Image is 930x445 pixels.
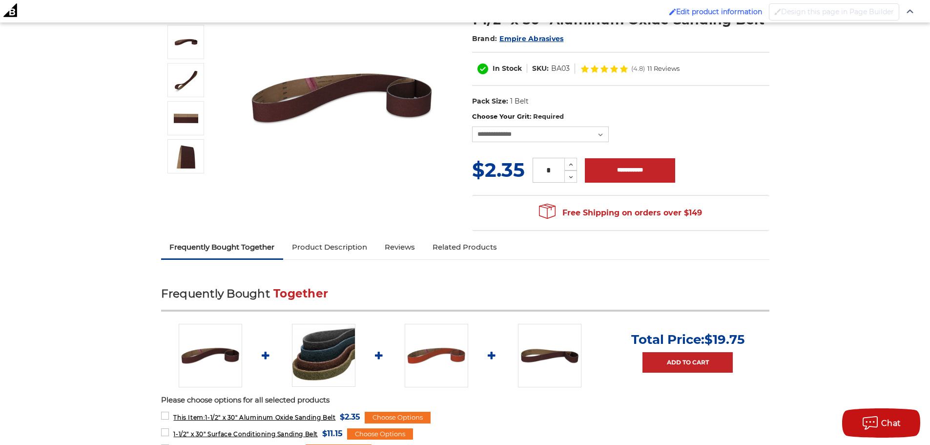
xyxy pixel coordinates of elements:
img: 1-1/2" x 30" Sanding Belt - Aluminum Oxide [174,30,198,54]
dt: SKU: [532,64,549,74]
img: 1-1/2" x 30" - Aluminum Oxide Sanding Belt [174,144,198,169]
strong: This Item: [173,414,205,421]
a: Product Description [283,236,376,258]
img: Close Admin Bar [907,9,913,14]
span: (4.8) [631,65,645,72]
div: Choose Options [365,412,431,424]
p: Total Price: [631,332,744,347]
span: In Stock [493,64,522,73]
div: Choose Options [347,428,413,440]
dd: BA03 [551,64,570,74]
img: 1-1/2" x 30" AOX Sanding Belt [174,106,198,130]
a: Enabled brush for product edit Edit product information [664,2,767,21]
img: Enabled brush for product edit [669,8,676,15]
span: Brand: [472,34,497,43]
a: Add to Cart [642,352,733,373]
a: Empire Abrasives [499,34,563,43]
span: 11 Reviews [647,65,680,72]
span: $2.35 [340,410,360,424]
p: Please choose options for all selected products [161,395,769,406]
span: Chat [881,419,901,428]
span: $19.75 [704,332,744,347]
button: Disabled brush to Design this page in Page Builder Design this page in Page Builder [769,3,899,21]
span: Design this page in Page Builder [781,7,894,16]
a: Related Products [424,236,506,258]
span: $11.15 [322,427,343,440]
img: 1-1/2" x 30" Aluminum Oxide Sanding Belt [174,68,198,92]
span: Together [273,287,328,300]
a: Frequently Bought Together [161,236,284,258]
img: 1-1/2" x 30" Sanding Belt - Aluminum Oxide [179,324,242,387]
small: Required [533,112,564,120]
a: Reviews [376,236,424,258]
dd: 1 Belt [510,96,529,106]
span: 1-1/2" x 30" Surface Conditioning Sanding Belt [173,430,318,438]
span: Edit product information [676,7,762,16]
label: Choose Your Grit: [472,112,769,122]
span: Free Shipping on orders over $149 [539,203,702,223]
button: Chat [842,408,920,438]
dt: Pack Size: [472,96,508,106]
span: $2.35 [472,158,525,182]
span: 1-1/2" x 30" Aluminum Oxide Sanding Belt [173,414,335,421]
span: Frequently Bought [161,287,270,300]
img: Disabled brush to Design this page in Page Builder [774,8,781,15]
